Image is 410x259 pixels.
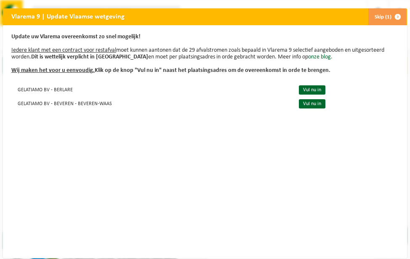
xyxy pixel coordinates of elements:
[11,34,399,74] p: moet kunnen aantonen dat de 29 afvalstromen zoals bepaald in Vlarema 9 selectief aangeboden en ui...
[368,8,406,25] button: Skip (1)
[11,96,292,110] td: GELATIAMO BV - BEVEREN - BEVEREN-WAAS
[31,54,148,60] b: Dit is wettelijk verplicht in [GEOGRAPHIC_DATA]
[308,54,333,60] a: onze blog.
[299,85,325,95] a: Vul nu in
[11,67,95,74] u: Wij maken het voor u eenvoudig.
[11,47,116,53] u: Iedere klant met een contract voor restafval
[299,99,325,108] a: Vul nu in
[11,82,292,96] td: GELATIAMO BV - BERLARE
[3,8,133,24] h2: Vlarema 9 | Update Vlaamse wetgeving
[11,34,141,40] b: Update uw Vlarema overeenkomst zo snel mogelijk!
[11,67,330,74] b: Klik op de knop "Vul nu in" naast het plaatsingsadres om de overeenkomst in orde te brengen.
